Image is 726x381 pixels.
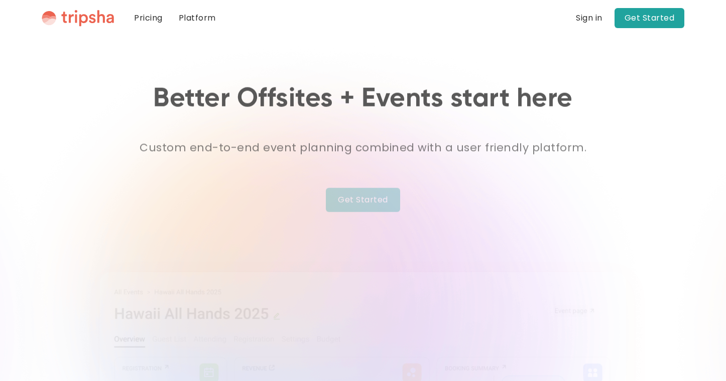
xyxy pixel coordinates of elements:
[615,8,685,28] a: Get Started
[576,14,602,22] div: Sign in
[153,83,573,115] h1: Better Offsites + Events start here
[140,140,586,156] strong: Custom end-to-end event planning combined with a user friendly platform.
[42,10,114,27] a: home
[576,12,602,24] a: Sign in
[326,188,400,212] a: Get Started
[42,10,114,27] img: Tripsha Logo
